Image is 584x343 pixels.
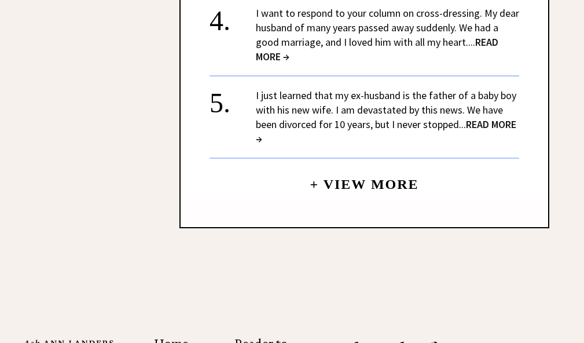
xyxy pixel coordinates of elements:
[256,35,498,63] span: READ MORE →
[256,6,519,63] a: I want to respond to your column on cross-dressing. My dear husband of many years passed away sud...
[210,88,256,110] div: 5.
[310,167,418,192] a: + View More
[256,118,516,145] span: READ MORE →
[256,89,516,145] a: I just learned that my ex-husband is the father of a baby boy with his new wife. I am devastated ...
[210,6,256,27] div: 4.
